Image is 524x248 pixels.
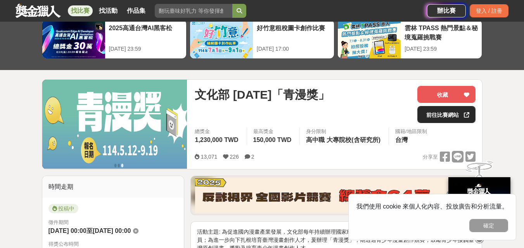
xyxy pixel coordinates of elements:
[42,80,187,169] img: Cover Image
[427,4,466,17] a: 辦比賽
[230,154,239,160] span: 226
[337,19,482,59] a: 雲林 TPASS 熱門景點＆秘境蒐羅挑戰賽[DATE] 23:59
[417,106,476,123] a: 前往比賽網站
[48,219,69,225] span: 徵件期間
[86,227,93,234] span: 至
[42,19,187,59] a: 2025高通台灣AI黑客松[DATE] 23:59
[48,227,86,234] span: [DATE] 00:00
[109,45,182,53] div: [DATE] 23:59
[195,178,477,213] img: 760c60fc-bf85-49b1-bfa1-830764fee2cd.png
[48,204,78,213] span: 投稿中
[155,4,232,18] input: 翻玩臺味好乳力 等你發揮創意！
[253,128,294,135] span: 最高獎金
[257,24,330,41] div: 好竹意租稅圖卡創作比賽
[48,240,178,248] span: 得獎公布時間
[251,154,254,160] span: 2
[257,45,330,53] div: [DATE] 17:00
[96,5,121,16] a: 找活動
[448,177,510,229] img: 46e73366-dd3b-432a-96b1-cde1e50db53d.jpg
[469,219,508,232] button: 確定
[405,24,478,41] div: 雲林 TPASS 熱門景點＆秘境蒐羅挑戰賽
[68,5,93,16] a: 找比賽
[395,137,408,143] span: 台灣
[417,86,476,103] button: 收藏
[42,176,184,198] div: 時間走期
[470,4,508,17] div: 登入 / 註冊
[327,137,380,143] span: 大專院校(含研究所)
[195,128,240,135] span: 總獎金
[356,203,508,210] span: 我們使用 cookie 來個人化內容、投放廣告和分析流量。
[93,227,131,234] span: [DATE] 00:00
[195,137,238,143] span: 1,230,000 TWD
[306,137,325,143] span: 高中職
[306,128,382,135] div: 身分限制
[423,151,438,163] span: 分享至
[109,24,182,41] div: 2025高通台灣AI黑客松
[395,128,427,135] div: 國籍/地區限制
[201,154,217,160] span: 13,071
[190,19,334,59] a: 好竹意租稅圖卡創作比賽[DATE] 17:00
[124,5,149,16] a: 作品集
[195,86,330,103] span: 文化部 [DATE]「青漫獎」
[253,137,292,143] span: 150,000 TWD
[405,45,478,53] div: [DATE] 23:59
